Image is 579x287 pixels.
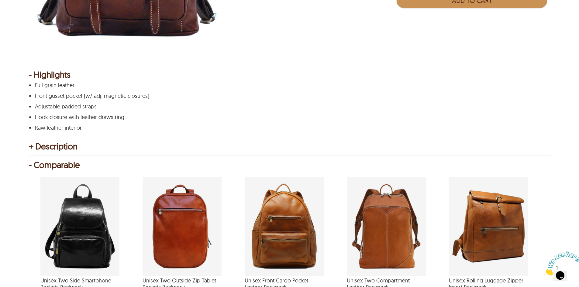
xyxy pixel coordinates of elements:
img: Chat attention grabber [2,2,40,26]
p: Adjustable padded straps [35,104,543,110]
div: - Highlights [29,72,550,78]
div: + Description [29,143,550,149]
p: Full grain leather [35,82,543,88]
div: - Comparable [29,162,550,168]
p: Front gusset pocket (w/ adj. magnetic closures) [35,93,543,99]
iframe: chat widget [541,249,579,278]
span: 1 [2,2,5,8]
p: Raw leather interior [35,125,543,131]
p: Hook closure with leather drawstring [35,114,543,120]
iframe: PayPal [397,11,547,25]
